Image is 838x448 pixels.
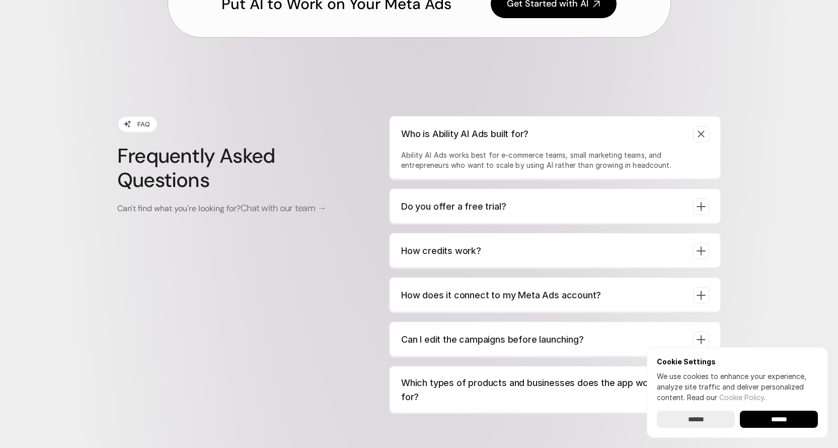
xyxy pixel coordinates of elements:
[401,288,685,302] p: How does it connect to my Meta Ads account?
[719,393,764,402] a: Cookie Policy
[657,357,818,366] h6: Cookie Settings
[401,376,685,404] p: Which types of products and businesses does the app work best for?
[117,202,349,215] p: Can't find what you're looking for?
[117,144,349,192] h3: Frequently Asked Questions
[657,371,818,403] p: We use cookies to enhance your experience, analyze site traffic and deliver personalized content.
[401,200,685,214] p: Do you offer a free trial?
[401,127,685,141] p: Who is Ability AI Ads built for?
[401,244,685,258] p: How credits work?
[687,393,766,402] span: Read our .
[241,203,326,214] a: Chat with our team →
[401,333,685,347] p: Can I edit the campaigns before launching?
[401,150,693,170] p: Ability AI Ads works best for e-commerce teams, small marketing teams, and entrepreneurs who want...
[241,202,326,214] span: Chat with our team →
[137,119,150,130] p: FAQ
